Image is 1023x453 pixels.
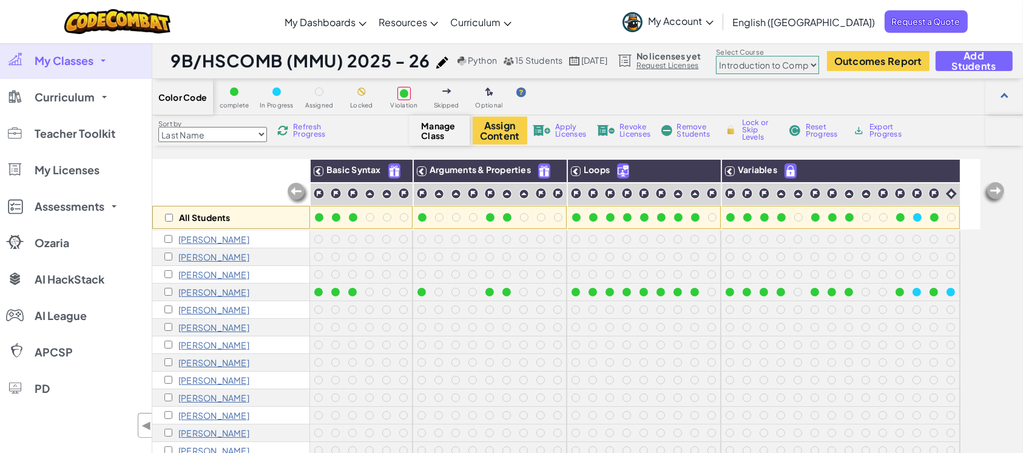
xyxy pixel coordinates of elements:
[484,188,496,199] img: IconChallengeLevel.svg
[398,188,410,199] img: IconChallengeLevel.svg
[434,102,459,109] span: Skipped
[661,125,672,136] img: IconRemoveStudents.svg
[535,188,547,199] img: IconChallengeLevel.svg
[260,102,294,109] span: In Progress
[844,189,854,199] img: IconPracticeLevel.svg
[444,5,518,38] a: Curriculum
[382,189,392,199] img: IconPracticeLevel.svg
[35,55,93,66] span: My Classes
[35,128,115,139] span: Teacher Toolkit
[279,5,373,38] a: My Dashboards
[293,123,331,138] span: Refresh Progress
[706,188,718,199] img: IconChallengeLevel.svg
[476,102,503,109] span: Optional
[450,16,501,29] span: Curriculum
[946,50,1002,71] span: Add Students
[178,270,249,279] p: Simrat Bhachu
[809,188,821,199] img: IconChallengeLevel.svg
[330,188,342,199] img: IconChallengeLevel.svg
[785,164,796,178] img: IconPaidLevel.svg
[869,123,907,138] span: Export Progress
[313,188,325,199] img: IconChallengeLevel.svg
[347,188,359,199] img: IconChallengeLevel.svg
[724,124,737,135] img: IconLock.svg
[178,252,249,262] p: Cecilia Aruajo
[390,102,417,109] span: Violation
[758,188,770,199] img: IconChallengeLevel.svg
[515,55,563,66] span: 15 Students
[928,188,940,199] img: IconChallengeLevel.svg
[727,5,882,38] a: English ([GEOGRAPHIC_DATA])
[570,188,582,199] img: IconChallengeLevel.svg
[379,16,427,29] span: Resources
[502,189,512,199] img: IconPracticeLevel.svg
[503,56,514,66] img: MultipleUsers.png
[789,125,801,136] img: IconReset.svg
[436,56,448,69] img: iconPencil.svg
[982,181,1006,205] img: Arrow_Left_Inactive.png
[616,2,720,41] a: My Account
[741,188,753,199] img: IconChallengeLevel.svg
[35,92,95,103] span: Curriculum
[141,417,152,434] span: ◀
[793,189,803,199] img: IconPracticeLevel.svg
[178,375,249,385] p: Etienne Lallia
[733,16,876,29] span: English ([GEOGRAPHIC_DATA])
[894,188,906,199] img: IconChallengeLevel.svg
[636,61,701,70] a: Request Licenses
[350,102,373,109] span: Locked
[485,87,493,97] img: IconOptionalLevel.svg
[286,182,310,206] img: Arrow_Left_Inactive.png
[35,274,104,285] span: AI HackStack
[158,92,207,102] span: Color Code
[584,164,610,175] span: Loops
[389,164,400,178] img: IconFreeLevelv2.svg
[457,56,467,66] img: python.png
[434,189,444,199] img: IconPracticeLevel.svg
[552,188,564,199] img: IconChallengeLevel.svg
[277,125,288,136] img: IconReload.svg
[178,358,249,367] p: Chloe Kirui
[35,165,100,175] span: My Licenses
[430,164,531,175] span: Arguments & Properties
[677,123,714,138] span: Remove Students
[638,188,650,199] img: IconChallengeLevel.svg
[158,119,267,129] label: Sort by
[673,189,683,199] img: IconPracticeLevel.svg
[569,56,580,66] img: calendar.svg
[178,287,249,297] p: Robert Bosire
[516,87,526,97] img: IconHint.svg
[738,164,777,175] span: Variables
[451,189,461,199] img: IconPracticeLevel.svg
[827,51,930,71] a: Outcomes Report
[373,5,444,38] a: Resources
[178,410,249,420] p: Sarah Musimba
[178,234,249,244] p: Abubaker Abubaker
[467,188,479,199] img: IconChallengeLevel.svg
[636,51,701,61] span: No licenses yet
[64,9,170,34] img: CodeCombat logo
[416,188,428,199] img: IconChallengeLevel.svg
[621,188,633,199] img: IconChallengeLevel.svg
[178,322,249,332] p: Hudayfa Ibrahim
[35,201,104,212] span: Assessments
[305,102,334,109] span: Assigned
[519,189,529,199] img: IconPracticeLevel.svg
[555,123,586,138] span: Apply Licenses
[285,16,356,29] span: My Dashboards
[716,47,819,57] label: Select Course
[170,49,430,72] h1: 9B/HSCOMB (MMU) 2025 - 26
[442,89,451,94] img: IconSkippedLevel.svg
[539,164,550,178] img: IconFreeLevelv2.svg
[178,393,249,403] p: Jayden Muriuki
[649,15,714,27] span: My Account
[326,164,381,175] span: Basic Syntax
[911,188,923,199] img: IconChallengeLevel.svg
[861,189,871,199] img: IconPracticeLevel.svg
[35,310,87,321] span: AI League
[587,188,599,199] img: IconChallengeLevel.svg
[655,188,667,199] img: IconChallengeLevel.svg
[178,305,249,315] p: Damien Bruyn
[776,189,786,199] img: IconPracticeLevel.svg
